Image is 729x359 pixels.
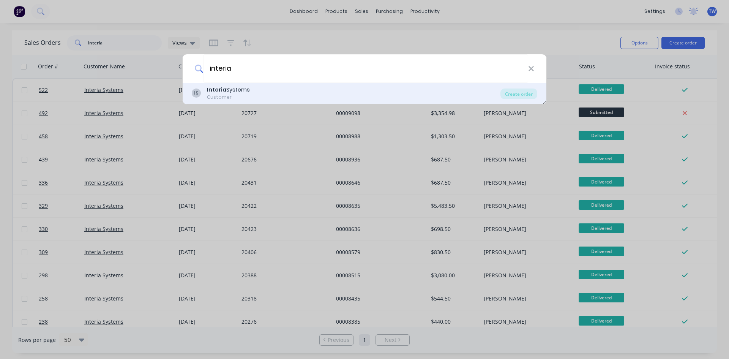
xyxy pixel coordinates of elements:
[207,86,226,93] b: Interia
[203,54,528,83] input: Enter a customer name to create a new order...
[192,89,201,98] div: IS
[207,94,250,101] div: Customer
[207,86,250,94] div: Systems
[500,89,537,99] div: Create order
